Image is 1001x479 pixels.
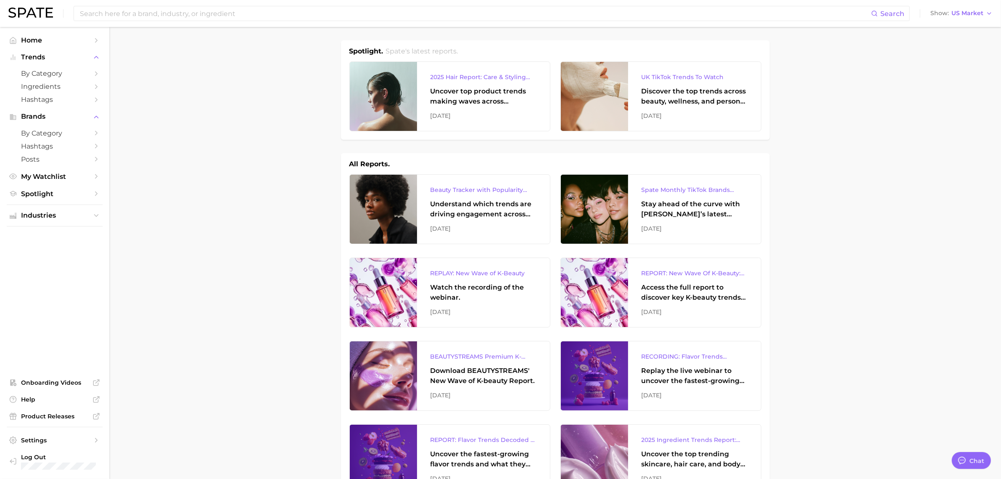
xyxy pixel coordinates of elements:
div: Beauty Tracker with Popularity Index [431,185,536,195]
a: UK TikTok Trends To WatchDiscover the top trends across beauty, wellness, and personal care on Ti... [560,61,761,131]
div: BEAUTYSTREAMS Premium K-beauty Trends Report [431,351,536,362]
span: by Category [21,69,88,77]
h1: Spotlight. [349,46,383,56]
div: [DATE] [431,390,536,400]
div: [DATE] [642,224,747,234]
a: by Category [7,127,103,140]
a: Home [7,34,103,47]
button: ShowUS Market [928,8,995,19]
span: Industries [21,212,88,219]
h2: Spate's latest reports. [386,46,458,56]
span: Search [880,10,904,18]
span: US Market [951,11,983,16]
span: Hashtags [21,142,88,150]
a: Onboarding Videos [7,376,103,389]
div: [DATE] [642,307,747,317]
div: Understand which trends are driving engagement across platforms in the skin, hair, makeup, and fr... [431,199,536,219]
a: Spate Monthly TikTok Brands TrackerStay ahead of the curve with [PERSON_NAME]’s latest monthly tr... [560,174,761,244]
div: [DATE] [431,224,536,234]
div: [DATE] [431,307,536,317]
a: Hashtags [7,140,103,153]
span: Help [21,396,88,403]
span: Posts [21,155,88,163]
div: Spate Monthly TikTok Brands Tracker [642,185,747,195]
span: Show [930,11,949,16]
input: Search here for a brand, industry, or ingredient [79,6,871,21]
img: SPATE [8,8,53,18]
div: REPORT: New Wave Of K-Beauty: [GEOGRAPHIC_DATA]’s Trending Innovations In Skincare & Color Cosmetics [642,268,747,278]
span: by Category [21,129,88,137]
span: Trends [21,53,88,61]
a: Settings [7,434,103,447]
div: RECORDING: Flavor Trends Decoded - What's New & What's Next According to TikTok & Google [642,351,747,362]
div: Access the full report to discover key K-beauty trends influencing [DATE] beauty market [642,282,747,303]
div: Replay the live webinar to uncover the fastest-growing flavor trends and what they signal about e... [642,366,747,386]
a: 2025 Hair Report: Care & Styling ProductsUncover top product trends making waves across platforms... [349,61,550,131]
div: Uncover the fastest-growing flavor trends and what they signal about evolving consumer tastes. [431,449,536,469]
a: Help [7,393,103,406]
button: Brands [7,110,103,123]
div: REPORT: Flavor Trends Decoded - What's New & What's Next According to TikTok & Google [431,435,536,445]
a: Spotlight [7,187,103,200]
a: My Watchlist [7,170,103,183]
a: Hashtags [7,93,103,106]
button: Trends [7,51,103,64]
a: by Category [7,67,103,80]
a: Product Releases [7,410,103,423]
span: Product Releases [21,412,88,420]
div: UK TikTok Trends To Watch [642,72,747,82]
span: Settings [21,436,88,444]
span: Hashtags [21,96,88,104]
a: REPORT: New Wave Of K-Beauty: [GEOGRAPHIC_DATA]’s Trending Innovations In Skincare & Color Cosmet... [560,258,761,327]
div: [DATE] [431,111,536,121]
span: My Watchlist [21,173,88,181]
h1: All Reports. [349,159,390,169]
div: Watch the recording of the webinar. [431,282,536,303]
a: Beauty Tracker with Popularity IndexUnderstand which trends are driving engagement across platfor... [349,174,550,244]
span: Log Out [21,453,103,461]
span: Ingredients [21,82,88,90]
div: 2025 Hair Report: Care & Styling Products [431,72,536,82]
a: BEAUTYSTREAMS Premium K-beauty Trends ReportDownload BEAUTYSTREAMS' New Wave of K-beauty Report.[... [349,341,550,411]
div: REPLAY: New Wave of K-Beauty [431,268,536,278]
div: Download BEAUTYSTREAMS' New Wave of K-beauty Report. [431,366,536,386]
a: Log out. Currently logged in with e-mail mzreik@lashcoholding.com. [7,451,103,473]
span: Onboarding Videos [21,379,88,386]
span: Home [21,36,88,44]
span: Spotlight [21,190,88,198]
a: Posts [7,153,103,166]
span: Brands [21,113,88,120]
div: [DATE] [642,111,747,121]
a: REPLAY: New Wave of K-BeautyWatch the recording of the webinar.[DATE] [349,258,550,327]
div: 2025 Ingredient Trends Report: The Ingredients Defining Beauty in [DATE] [642,435,747,445]
div: [DATE] [642,390,747,400]
button: Industries [7,209,103,222]
a: Ingredients [7,80,103,93]
div: Uncover the top trending skincare, hair care, and body care ingredients capturing attention on Go... [642,449,747,469]
div: Discover the top trends across beauty, wellness, and personal care on TikTok [GEOGRAPHIC_DATA]. [642,86,747,106]
div: Uncover top product trends making waves across platforms — along with key insights into benefits,... [431,86,536,106]
a: RECORDING: Flavor Trends Decoded - What's New & What's Next According to TikTok & GoogleReplay th... [560,341,761,411]
div: Stay ahead of the curve with [PERSON_NAME]’s latest monthly tracker, spotlighting the fastest-gro... [642,199,747,219]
